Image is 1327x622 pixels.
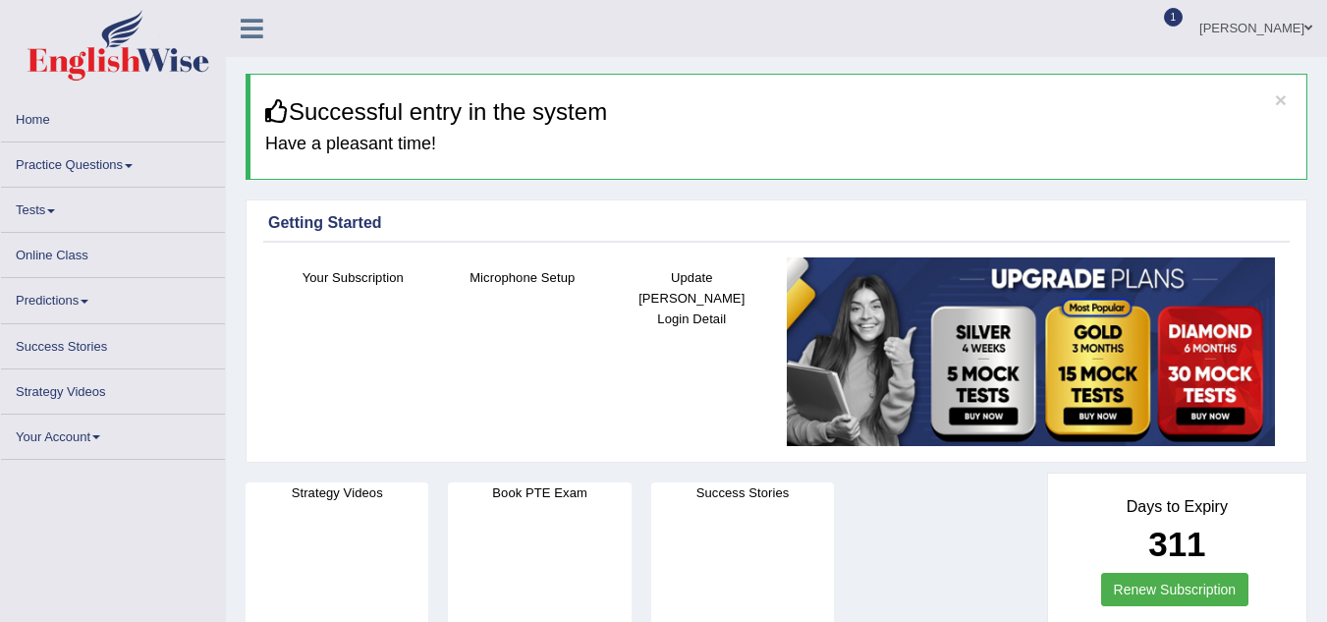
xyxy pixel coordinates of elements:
[278,267,428,288] h4: Your Subscription
[1070,498,1285,516] h4: Days to Expiry
[651,482,834,503] h4: Success Stories
[1,415,225,453] a: Your Account
[1164,8,1184,27] span: 1
[1,233,225,271] a: Online Class
[1101,573,1249,606] a: Renew Subscription
[1,97,225,136] a: Home
[265,99,1292,125] h3: Successful entry in the system
[1,278,225,316] a: Predictions
[1,369,225,408] a: Strategy Videos
[1148,525,1205,563] b: 311
[448,267,598,288] h4: Microphone Setup
[246,482,428,503] h4: Strategy Videos
[1,188,225,226] a: Tests
[787,257,1276,447] img: small5.jpg
[448,482,631,503] h4: Book PTE Exam
[617,267,767,329] h4: Update [PERSON_NAME] Login Detail
[1,324,225,363] a: Success Stories
[1275,89,1287,110] button: ×
[265,135,1292,154] h4: Have a pleasant time!
[1,142,225,181] a: Practice Questions
[268,211,1285,235] div: Getting Started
